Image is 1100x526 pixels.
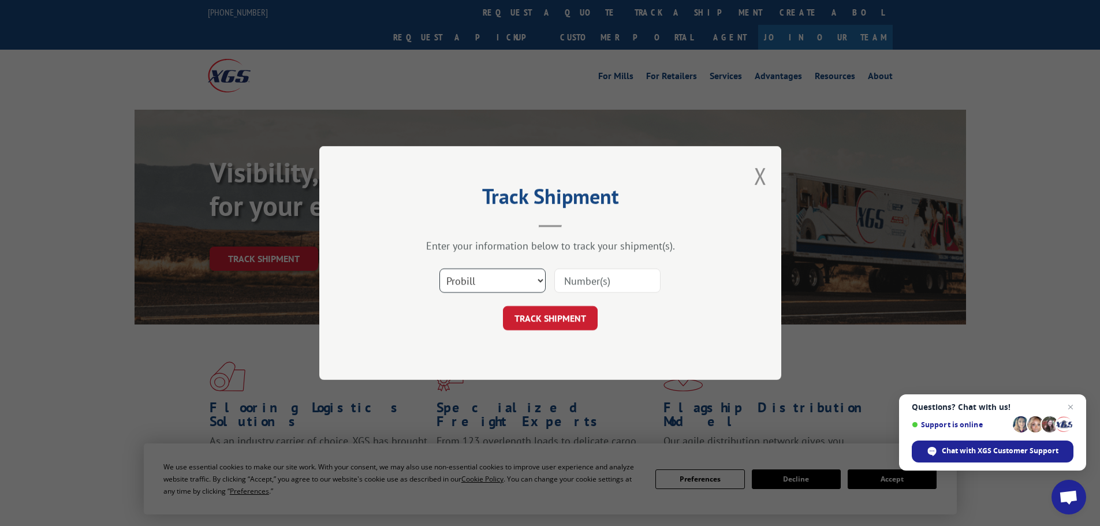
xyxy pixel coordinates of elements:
[912,402,1073,412] span: Questions? Chat with us!
[1051,480,1086,514] div: Open chat
[377,239,724,252] div: Enter your information below to track your shipment(s).
[554,268,661,293] input: Number(s)
[912,420,1009,429] span: Support is online
[912,441,1073,462] div: Chat with XGS Customer Support
[942,446,1058,456] span: Chat with XGS Customer Support
[754,161,767,191] button: Close modal
[377,188,724,210] h2: Track Shipment
[1064,400,1077,414] span: Close chat
[503,306,598,330] button: TRACK SHIPMENT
